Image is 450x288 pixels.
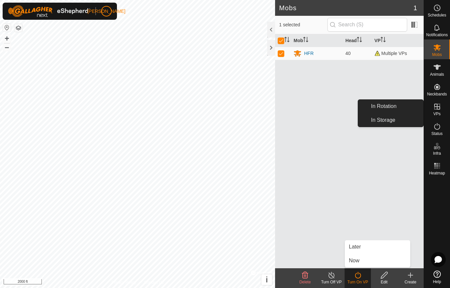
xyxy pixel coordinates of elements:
[112,279,136,285] a: Privacy Policy
[371,116,395,124] span: In Storage
[429,171,445,175] span: Heatmap
[413,3,417,13] span: 1
[3,24,11,32] button: Reset Map
[346,51,351,56] span: 40
[428,13,446,17] span: Schedules
[266,275,268,284] span: i
[279,21,327,28] span: 1 selected
[367,114,423,127] a: In Storage
[8,5,90,17] img: Gallagher Logo
[358,114,423,127] li: In Storage
[318,279,345,285] div: Turn Off VP
[426,33,448,37] span: Notifications
[279,4,413,12] h2: Mobs
[345,279,371,285] div: Turn On VP
[345,254,410,267] li: Now
[303,38,308,43] p-sorticon: Activate to sort
[357,38,362,43] p-sorticon: Activate to sort
[380,38,386,43] p-sorticon: Activate to sort
[433,112,440,116] span: VPs
[367,100,423,113] a: In Rotation
[433,151,441,155] span: Infra
[358,100,423,113] li: In Rotation
[375,51,407,56] span: Multiple VPs
[372,34,424,47] th: VP
[87,8,125,15] span: [PERSON_NAME]
[397,279,424,285] div: Create
[144,279,163,285] a: Contact Us
[432,53,442,57] span: Mobs
[304,50,314,57] div: HFR
[431,132,442,136] span: Status
[299,280,311,284] span: Delete
[343,34,372,47] th: Head
[430,72,444,76] span: Animals
[371,279,397,285] div: Edit
[291,34,343,47] th: Mob
[3,43,11,51] button: –
[261,274,272,285] button: i
[14,24,22,32] button: Map Layers
[345,240,410,253] li: Later
[327,18,407,32] input: Search (S)
[3,35,11,42] button: +
[433,280,441,284] span: Help
[427,92,447,96] span: Neckbands
[349,243,361,251] span: Later
[371,102,396,110] span: In Rotation
[349,257,359,265] span: Now
[284,38,290,43] p-sorticon: Activate to sort
[424,268,450,286] a: Help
